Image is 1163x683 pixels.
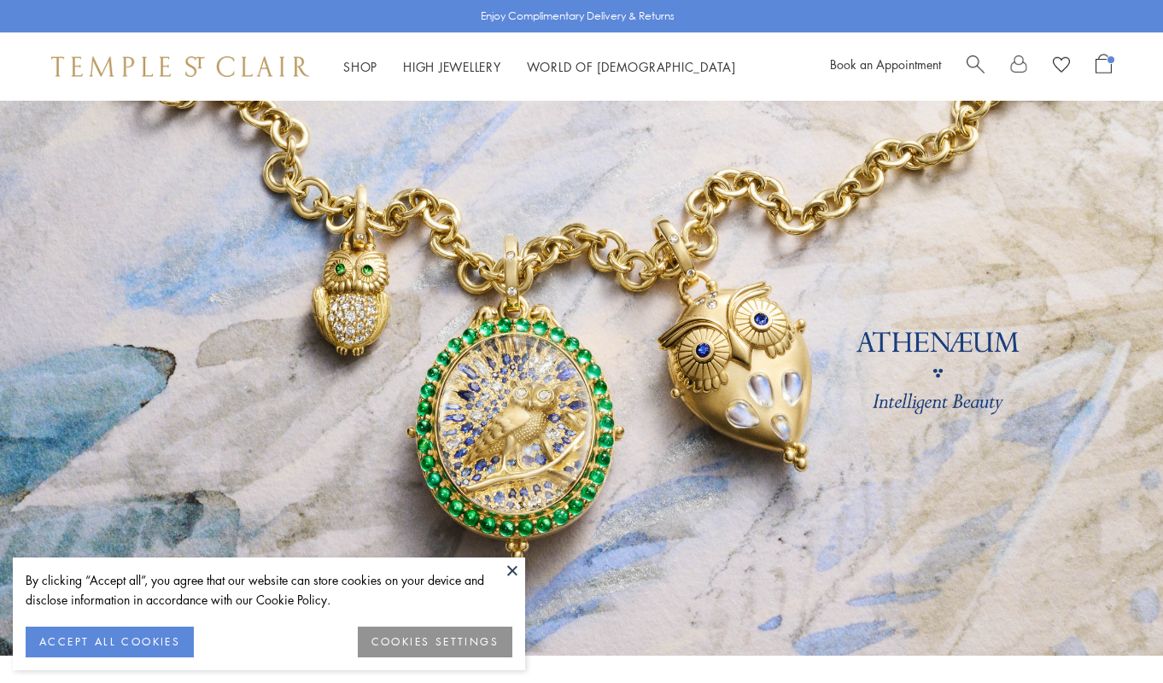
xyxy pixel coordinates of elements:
[967,54,985,79] a: Search
[51,56,309,77] img: Temple St. Clair
[527,58,736,75] a: World of [DEMOGRAPHIC_DATA]World of [DEMOGRAPHIC_DATA]
[1053,54,1070,79] a: View Wishlist
[343,56,736,78] nav: Main navigation
[403,58,501,75] a: High JewelleryHigh Jewellery
[1096,54,1112,79] a: Open Shopping Bag
[481,8,675,25] p: Enjoy Complimentary Delivery & Returns
[26,627,194,657] button: ACCEPT ALL COOKIES
[358,627,512,657] button: COOKIES SETTINGS
[830,55,941,73] a: Book an Appointment
[343,58,377,75] a: ShopShop
[1078,603,1146,666] iframe: Gorgias live chat messenger
[26,570,512,610] div: By clicking “Accept all”, you agree that our website can store cookies on your device and disclos...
